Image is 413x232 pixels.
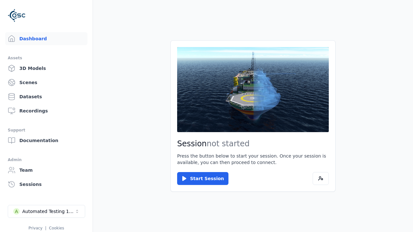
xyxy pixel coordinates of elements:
button: Select a workspace [8,205,85,218]
a: Privacy [28,226,42,230]
span: not started [207,139,250,148]
p: Press the button below to start your session. Once your session is available, you can then procee... [177,153,329,166]
div: A [13,208,20,215]
div: Automated Testing 1 - Playwright [22,208,75,215]
a: Sessions [5,178,87,191]
a: Cookies [49,226,64,230]
a: 3D Models [5,62,87,75]
a: Dashboard [5,32,87,45]
div: Assets [8,54,85,62]
h2: Session [177,139,329,149]
a: Scenes [5,76,87,89]
div: Admin [8,156,85,164]
a: Team [5,164,87,177]
img: Logo [8,6,26,24]
div: Support [8,126,85,134]
a: Recordings [5,104,87,117]
a: Datasets [5,90,87,103]
a: Documentation [5,134,87,147]
span: | [45,226,46,230]
button: Start Session [177,172,228,185]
